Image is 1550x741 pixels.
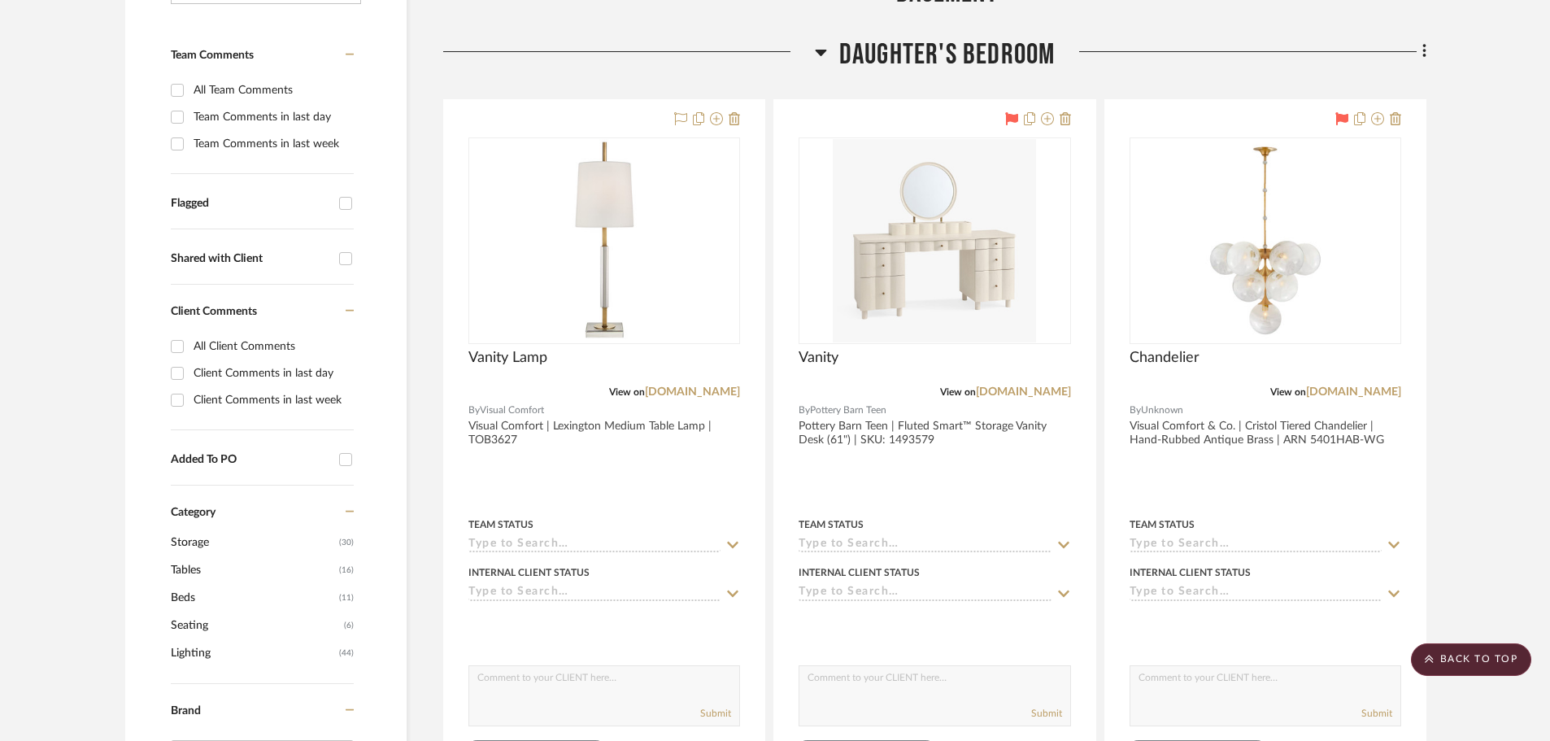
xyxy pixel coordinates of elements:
a: [DOMAIN_NAME] [976,386,1071,398]
div: Team Status [1130,517,1195,532]
span: Storage [171,529,335,556]
a: [DOMAIN_NAME] [645,386,740,398]
span: Brand [171,705,201,717]
input: Type to Search… [799,538,1051,553]
span: Vanity [799,349,838,367]
a: [DOMAIN_NAME] [1306,386,1401,398]
img: Vanity Lamp [562,139,647,342]
span: Vanity Lamp [468,349,547,367]
span: View on [1270,387,1306,397]
span: Unknown [1141,403,1183,418]
div: Team Status [468,517,533,532]
span: View on [609,387,645,397]
div: Team Comments in last day [194,104,350,130]
div: Team Status [799,517,864,532]
span: Lighting [171,639,335,667]
span: Daughter's Bedroom [839,37,1056,72]
input: Type to Search… [1130,586,1382,601]
input: Type to Search… [468,586,721,601]
div: Internal Client Status [799,565,920,580]
span: Category [171,506,216,520]
span: By [1130,403,1141,418]
img: Vanity [833,139,1036,342]
div: Client Comments in last week [194,387,350,413]
button: Submit [1361,706,1392,721]
span: Tables [171,556,335,584]
div: Shared with Client [171,252,331,266]
span: Team Comments [171,50,254,61]
span: (44) [339,640,354,666]
div: Added To PO [171,453,331,467]
span: (30) [339,530,354,556]
img: Chandelier [1164,139,1367,342]
span: By [799,403,810,418]
span: (11) [339,585,354,611]
span: (16) [339,557,354,583]
button: Submit [700,706,731,721]
span: Pottery Barn Teen [810,403,886,418]
span: Beds [171,584,335,612]
div: Team Comments in last week [194,131,350,157]
button: Submit [1031,706,1062,721]
span: Visual Comfort [480,403,544,418]
input: Type to Search… [468,538,721,553]
div: Internal Client Status [1130,565,1251,580]
span: Chandelier [1130,349,1200,367]
span: (6) [344,612,354,639]
input: Type to Search… [1130,538,1382,553]
div: All Team Comments [194,77,350,103]
span: View on [940,387,976,397]
div: All Client Comments [194,333,350,360]
div: Flagged [171,197,331,211]
span: By [468,403,480,418]
div: Client Comments in last day [194,360,350,386]
scroll-to-top-button: BACK TO TOP [1411,643,1531,676]
div: Internal Client Status [468,565,590,580]
span: Seating [171,612,340,639]
input: Type to Search… [799,586,1051,601]
span: Client Comments [171,306,257,317]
